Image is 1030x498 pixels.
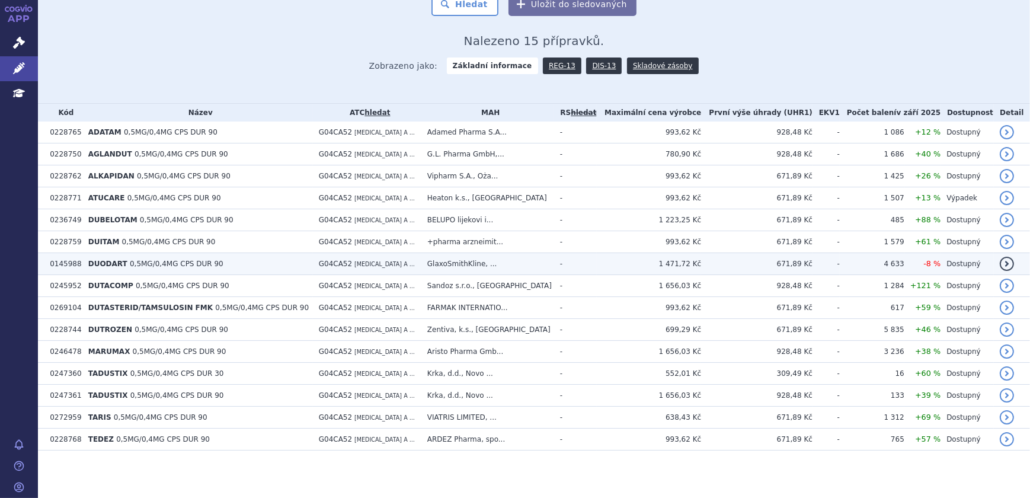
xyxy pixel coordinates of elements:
span: [MEDICAL_DATA] A ... [354,392,415,399]
span: 0,5MG/0,4MG CPS DUR 90 [114,413,207,422]
td: - [813,187,840,209]
a: detail [1000,366,1014,381]
td: 1 471,72 Kč [597,253,701,275]
th: Počet balení [840,104,941,122]
td: Dostupný [941,341,993,363]
td: 993,62 Kč [597,297,701,319]
span: [MEDICAL_DATA] A ... [354,283,415,289]
span: [MEDICAL_DATA] A ... [354,371,415,377]
td: 4 633 [840,253,904,275]
td: 0245952 [44,275,82,297]
th: Maximální cena výrobce [597,104,701,122]
span: [MEDICAL_DATA] A ... [354,151,415,158]
td: 928,48 Kč [701,385,813,407]
td: 993,62 Kč [597,231,701,253]
td: Krka, d.d., Novo ... [421,385,554,407]
td: 0236749 [44,209,82,231]
span: G04CA52 [319,435,352,443]
td: 1 686 [840,143,904,165]
td: +pharma arzneimit... [421,231,554,253]
th: ATC [313,104,421,122]
td: 638,43 Kč [597,407,701,429]
td: 1 579 [840,231,904,253]
td: 0228759 [44,231,82,253]
a: detail [1000,191,1014,205]
td: Dostupný [941,297,993,319]
strong: Základní informace [447,58,538,74]
a: detail [1000,279,1014,293]
td: Krka, d.d., Novo ... [421,363,554,385]
span: 0,5MG/0,4MG CPS DUR 90 [136,282,229,290]
span: 0,5MG/0,4MG CPS DUR 90 [133,347,226,356]
a: detail [1000,169,1014,183]
span: [MEDICAL_DATA] A ... [354,195,415,202]
th: Detail [994,104,1030,122]
span: MARUMAX [88,347,130,356]
td: 928,48 Kč [701,341,813,363]
td: 671,89 Kč [701,297,813,319]
span: 0,5MG/0,4MG CPS DUR 90 [122,238,216,246]
span: +60 % [915,369,941,378]
td: Zentiva, k.s., [GEOGRAPHIC_DATA] [421,319,554,341]
td: 765 [840,429,904,451]
td: Dostupný [941,429,993,451]
td: 928,48 Kč [701,275,813,297]
span: [MEDICAL_DATA] A ... [354,217,415,224]
th: Název [82,104,313,122]
span: G04CA52 [319,325,352,334]
span: DUTACOMP [88,282,133,290]
span: [MEDICAL_DATA] A ... [354,436,415,443]
td: 133 [840,385,904,407]
span: G04CA52 [319,413,352,422]
td: FARMAK INTERNATIO... [421,297,554,319]
td: - [554,143,597,165]
td: Dostupný [941,231,993,253]
td: 552,01 Kč [597,363,701,385]
td: 0228744 [44,319,82,341]
td: 1 507 [840,187,904,209]
td: 671,89 Kč [701,429,813,451]
td: Dostupný [941,209,993,231]
span: G04CA52 [319,369,352,378]
td: 1 086 [840,122,904,143]
span: [MEDICAL_DATA] A ... [354,305,415,311]
td: 671,89 Kč [701,253,813,275]
td: 0228765 [44,122,82,143]
span: [MEDICAL_DATA] A ... [354,261,415,267]
span: AGLANDUT [88,150,132,158]
span: DUBELOTAM [88,216,137,224]
a: DIS-13 [586,58,622,74]
span: G04CA52 [319,150,352,158]
td: 671,89 Kč [701,407,813,429]
span: +88 % [915,215,941,224]
span: +12 % [915,127,941,136]
td: 1 656,03 Kč [597,275,701,297]
td: 16 [840,363,904,385]
td: - [813,209,840,231]
span: +38 % [915,347,941,356]
span: DUTASTERID/TAMSULOSIN FMK [88,304,213,312]
td: 0228768 [44,429,82,451]
td: - [813,165,840,187]
td: 0247360 [44,363,82,385]
td: 993,62 Kč [597,165,701,187]
td: 485 [840,209,904,231]
span: 0,5MG/0,4MG CPS DUR 90 [124,128,217,136]
td: 671,89 Kč [701,231,813,253]
td: - [554,209,597,231]
span: DUODART [88,260,127,268]
td: - [813,429,840,451]
td: - [554,231,597,253]
td: Vipharm S.A., Oża... [421,165,554,187]
td: - [813,407,840,429]
td: Dostupný [941,253,993,275]
a: detail [1000,432,1014,446]
span: +40 % [915,149,941,158]
span: -8 % [923,259,941,268]
td: Dostupný [941,122,993,143]
a: detail [1000,323,1014,337]
span: +26 % [915,171,941,180]
td: 309,49 Kč [701,363,813,385]
td: Dostupný [941,275,993,297]
td: - [813,319,840,341]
